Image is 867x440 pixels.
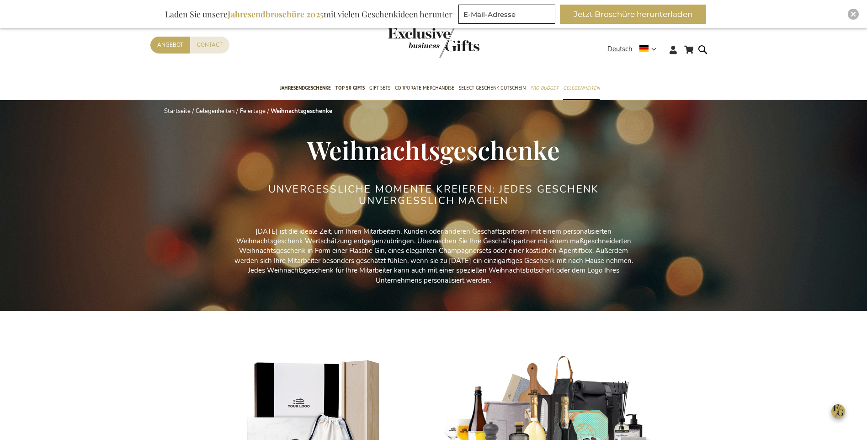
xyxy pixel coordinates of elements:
img: Close [851,11,856,17]
span: Corporate Merchandise [395,83,454,93]
span: TOP 50 Gifts [335,83,365,93]
h2: UNVERGESSLICHE MOMENTE KREIEREN: JEDES GESCHENK UNVERGESSLICH MACHEN [262,184,605,206]
div: Laden Sie unsere mit vielen Geschenkideen herunter [161,5,457,24]
form: marketing offers and promotions [458,5,558,27]
strong: Weihnachtsgeschenke [271,107,332,115]
a: Contact [190,37,229,54]
div: Close [848,9,859,20]
b: Jahresendbroschüre 2025 [228,9,324,20]
span: Gelegenheiten [563,83,600,93]
a: Feiertage [240,107,266,115]
a: Startseite [164,107,191,115]
input: E-Mail-Adresse [458,5,555,24]
a: Angebot [150,37,190,54]
span: Gift Sets [369,83,390,93]
span: Deutsch [607,44,633,54]
div: Deutsch [607,44,662,54]
a: store logo [388,27,434,58]
a: Gelegenheiten [196,107,234,115]
span: Pro Budget [530,83,558,93]
img: Exclusive Business gifts logo [388,27,479,58]
span: Select Geschenk Gutschein [459,83,526,93]
span: Weihnachtsgeschenke [307,133,560,166]
span: Jahresendgeschenke [280,83,331,93]
button: Jetzt Broschüre herunterladen [560,5,706,24]
p: [DATE] ist die ideale Zeit, um Ihren Mitarbeitern, Kunden oder anderen Geschäftspartnern mit eine... [228,227,639,286]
